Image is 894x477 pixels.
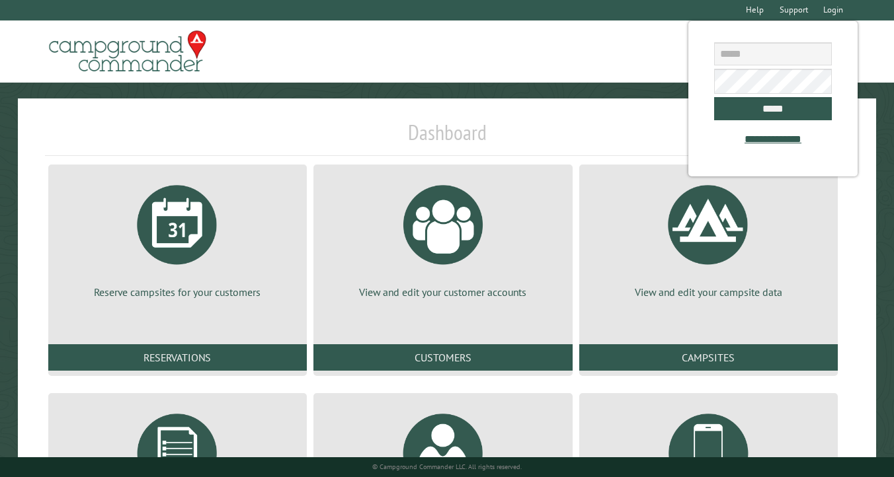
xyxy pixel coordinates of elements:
[329,175,557,299] a: View and edit your customer accounts
[595,285,823,299] p: View and edit your campsite data
[64,285,292,299] p: Reserve campsites for your customers
[45,26,210,77] img: Campground Commander
[64,175,292,299] a: Reserve campsites for your customers
[595,175,823,299] a: View and edit your campsite data
[372,462,522,471] small: © Campground Commander LLC. All rights reserved.
[45,120,850,156] h1: Dashboard
[48,344,307,371] a: Reservations
[313,344,573,371] a: Customers
[579,344,838,371] a: Campsites
[329,285,557,299] p: View and edit your customer accounts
